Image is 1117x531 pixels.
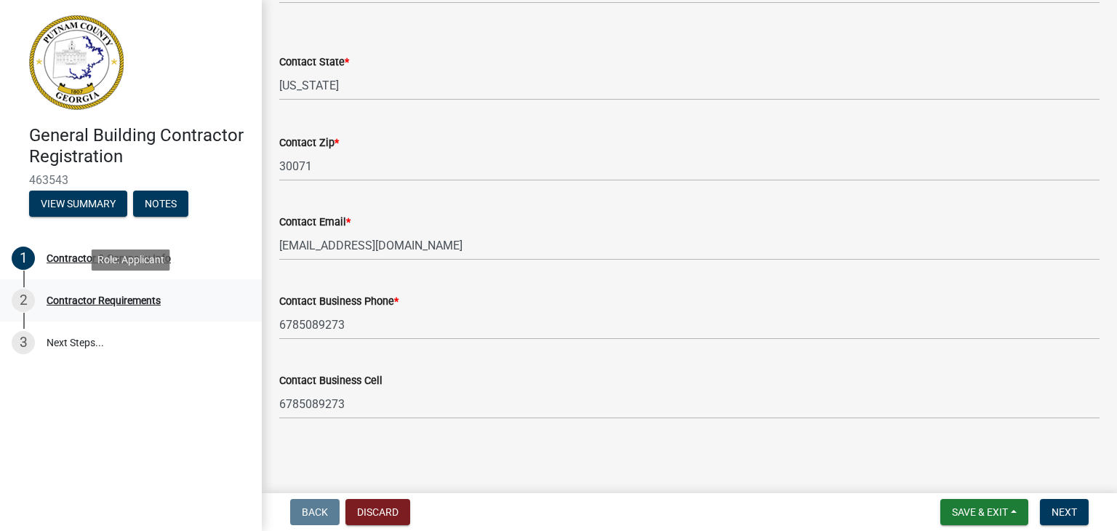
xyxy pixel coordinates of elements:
label: Contact State [279,57,349,68]
span: 463543 [29,173,233,187]
wm-modal-confirm: Summary [29,199,127,210]
span: Back [302,506,328,518]
div: 2 [12,289,35,312]
span: Save & Exit [952,506,1008,518]
label: Contact Email [279,217,351,228]
button: Save & Exit [940,499,1028,525]
div: Contractor & Company Info [47,253,171,263]
span: Next [1052,506,1077,518]
button: Next [1040,499,1089,525]
div: Contractor Requirements [47,295,161,306]
button: View Summary [29,191,127,217]
img: Putnam County, Georgia [29,15,124,110]
wm-modal-confirm: Notes [133,199,188,210]
h4: General Building Contractor Registration [29,125,250,167]
label: Contact Business Phone [279,297,399,307]
div: 3 [12,331,35,354]
button: Back [290,499,340,525]
div: 1 [12,247,35,270]
label: Contact Business Cell [279,376,383,386]
button: Discard [345,499,410,525]
label: Contact Zip [279,138,339,148]
button: Notes [133,191,188,217]
div: Role: Applicant [92,249,170,271]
